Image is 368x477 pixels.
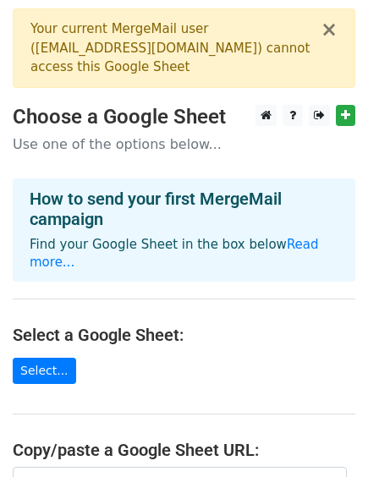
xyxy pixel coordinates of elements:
[30,189,338,229] h4: How to send your first MergeMail campaign
[30,236,338,271] p: Find your Google Sheet in the box below
[30,237,319,270] a: Read more...
[13,440,355,460] h4: Copy/paste a Google Sheet URL:
[13,325,355,345] h4: Select a Google Sheet:
[30,19,321,77] div: Your current MergeMail user ( [EMAIL_ADDRESS][DOMAIN_NAME] ) cannot access this Google Sheet
[13,105,355,129] h3: Choose a Google Sheet
[321,19,338,40] button: ×
[13,358,76,384] a: Select...
[13,135,355,153] p: Use one of the options below...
